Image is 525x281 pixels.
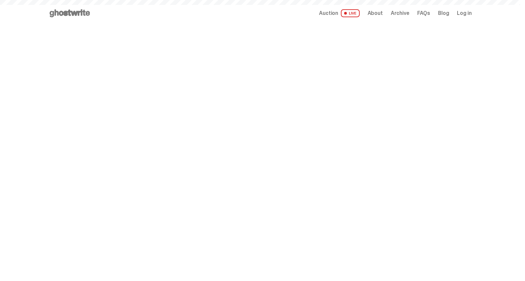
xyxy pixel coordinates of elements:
[319,9,359,17] a: Auction LIVE
[417,11,430,16] a: FAQs
[391,11,409,16] a: Archive
[457,11,471,16] a: Log in
[368,11,383,16] a: About
[438,11,449,16] a: Blog
[319,11,338,16] span: Auction
[341,9,360,17] span: LIVE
